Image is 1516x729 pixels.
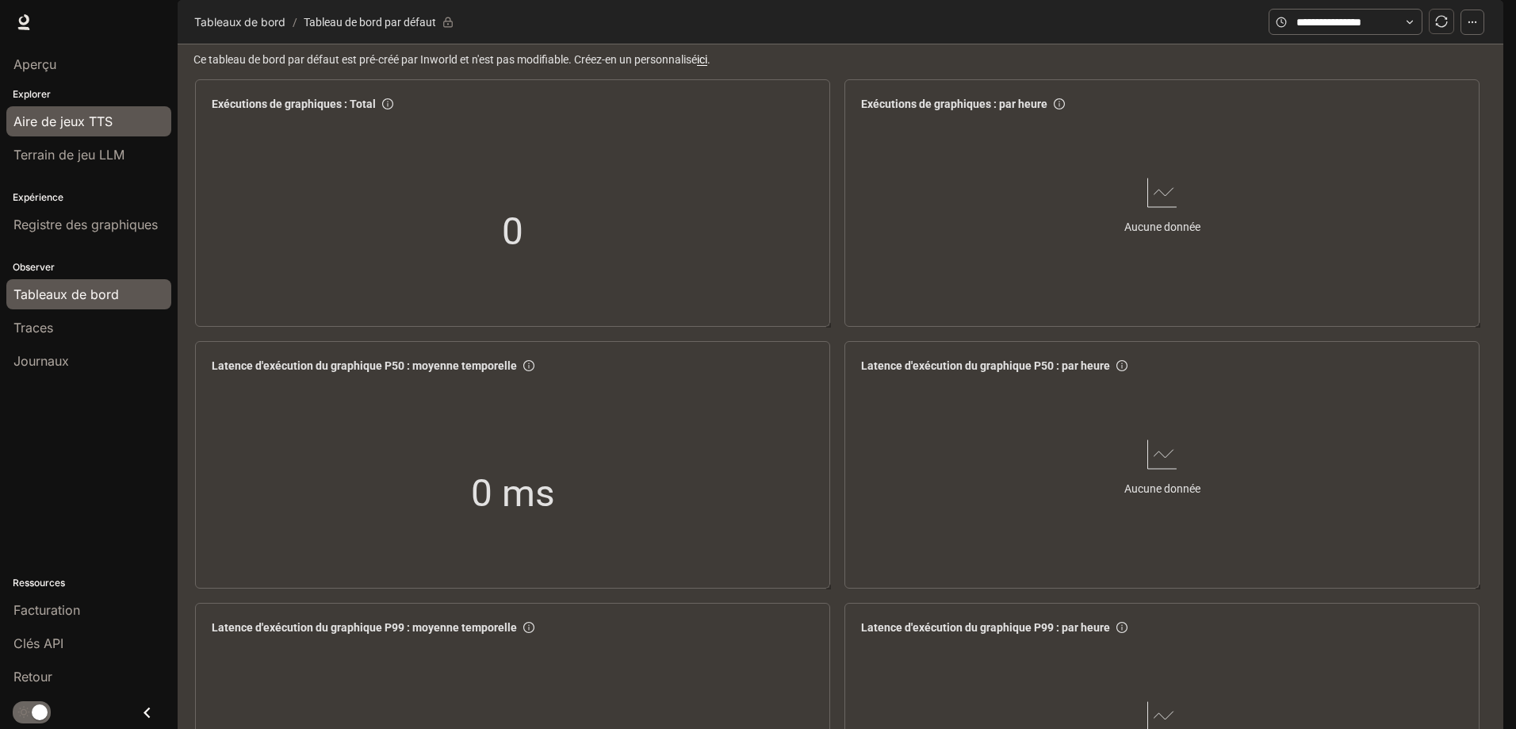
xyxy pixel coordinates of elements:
font: Tableaux de bord [194,15,285,29]
font: 0 ms [471,471,555,516]
span: cercle d'information [1054,98,1065,109]
font: 0 [502,209,523,254]
a: ici [697,53,707,66]
span: cercle d'information [1116,622,1127,633]
font: Tableau de bord par défaut [304,16,436,29]
font: / [293,16,297,29]
span: cercle d'information [523,360,534,371]
span: cercle d'information [523,622,534,633]
font: Aucune donnée [1124,482,1200,495]
font: Aucune donnée [1124,221,1200,233]
span: cercle d'information [1116,360,1127,371]
font: Latence d'exécution du graphique P50 : moyenne temporelle [212,359,517,372]
font: Latence d'exécution du graphique P50 : par heure [861,359,1110,372]
font: Ce tableau de bord par défaut est pré-créé par Inworld et n'est pas modifiable. Créez-en un perso... [193,53,697,66]
font: Exécutions de graphiques : Total [212,98,376,110]
span: cercle d'information [382,98,393,109]
span: synchronisation [1435,15,1448,28]
font: Exécutions de graphiques : par heure [861,98,1047,110]
font: Latence d'exécution du graphique P99 : par heure [861,621,1110,634]
font: Latence d'exécution du graphique P99 : moyenne temporelle [212,621,517,634]
button: Tableaux de bord [190,13,289,32]
font: . [707,53,710,66]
